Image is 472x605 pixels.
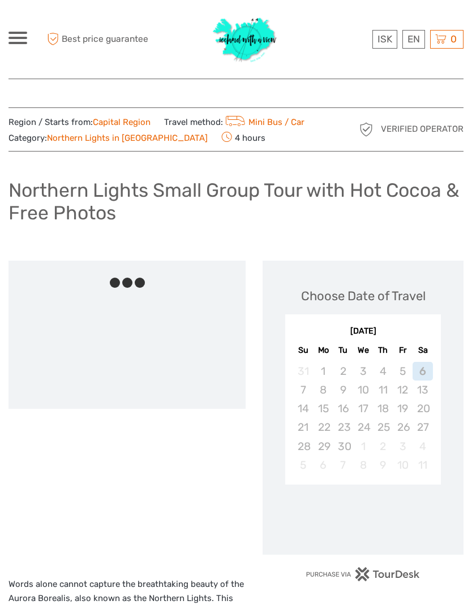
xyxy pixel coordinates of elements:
div: Not available Thursday, October 2nd, 2025 [373,437,393,456]
div: Not available Wednesday, October 8th, 2025 [353,456,373,474]
h1: Northern Lights Small Group Tour with Hot Cocoa & Free Photos [8,179,464,224]
div: Not available Tuesday, September 23rd, 2025 [333,418,353,437]
div: Loading... [359,514,367,521]
div: Not available Monday, October 6th, 2025 [314,456,333,474]
span: 0 [449,33,458,45]
div: Not available Thursday, September 18th, 2025 [373,399,393,418]
div: Not available Friday, September 26th, 2025 [393,418,413,437]
div: Not available Friday, October 3rd, 2025 [393,437,413,456]
img: 1077-ca632067-b948-436b-9c7a-efe9894e108b_logo_big.jpg [208,11,282,67]
a: Capital Region [93,117,151,127]
div: Th [373,343,393,358]
div: Not available Thursday, September 4th, 2025 [373,362,393,381]
div: Not available Monday, September 22nd, 2025 [314,418,333,437]
div: Su [293,343,313,358]
div: Not available Monday, September 1st, 2025 [314,362,333,381]
div: Not available Sunday, September 21st, 2025 [293,418,313,437]
div: Not available Thursday, September 11th, 2025 [373,381,393,399]
div: Not available Wednesday, September 17th, 2025 [353,399,373,418]
span: Region / Starts from: [8,116,151,128]
div: Not available Sunday, October 5th, 2025 [293,456,313,474]
div: Sa [413,343,432,358]
div: Not available Monday, September 15th, 2025 [314,399,333,418]
div: Not available Friday, September 12th, 2025 [393,381,413,399]
div: Not available Thursday, September 25th, 2025 [373,418,393,437]
div: Not available Friday, September 19th, 2025 [393,399,413,418]
div: Not available Wednesday, September 24th, 2025 [353,418,373,437]
div: Not available Friday, September 5th, 2025 [393,362,413,381]
img: PurchaseViaTourDesk.png [306,567,420,581]
div: Not available Sunday, August 31st, 2025 [293,362,313,381]
img: verified_operator_grey_128.png [357,120,375,139]
div: Not available Tuesday, October 7th, 2025 [333,456,353,474]
div: Not available Monday, September 29th, 2025 [314,437,333,456]
span: ISK [377,33,392,45]
div: Not available Wednesday, October 1st, 2025 [353,437,373,456]
div: Not available Saturday, September 27th, 2025 [413,418,432,437]
div: [DATE] [285,326,441,338]
a: Mini Bus / Car [223,117,304,127]
div: Choose Date of Travel [301,287,426,305]
div: Not available Saturday, October 11th, 2025 [413,456,432,474]
div: Not available Sunday, September 7th, 2025 [293,381,313,399]
a: Northern Lights in [GEOGRAPHIC_DATA] [47,133,208,143]
div: Not available Saturday, October 4th, 2025 [413,437,432,456]
span: Best price guarantee [44,30,148,49]
div: Not available Tuesday, September 2nd, 2025 [333,362,353,381]
div: Not available Friday, October 10th, 2025 [393,456,413,474]
div: EN [402,30,425,49]
div: Not available Sunday, September 14th, 2025 [293,399,313,418]
div: Fr [393,343,413,358]
div: We [353,343,373,358]
span: Category: [8,132,208,144]
div: Not available Thursday, October 9th, 2025 [373,456,393,474]
div: Not available Wednesday, September 10th, 2025 [353,381,373,399]
div: Mo [314,343,333,358]
div: Not available Saturday, September 6th, 2025 [413,362,432,381]
div: month 2025-09 [289,362,437,474]
div: Not available Monday, September 8th, 2025 [314,381,333,399]
div: Not available Saturday, September 13th, 2025 [413,381,432,399]
div: Not available Tuesday, September 9th, 2025 [333,381,353,399]
div: Not available Tuesday, September 16th, 2025 [333,399,353,418]
span: 4 hours [221,129,265,145]
div: Tu [333,343,353,358]
span: Travel method: [164,114,304,129]
div: Not available Wednesday, September 3rd, 2025 [353,362,373,381]
div: Not available Sunday, September 28th, 2025 [293,437,313,456]
span: Verified Operator [381,123,464,135]
div: Not available Saturday, September 20th, 2025 [413,399,432,418]
div: Not available Tuesday, September 30th, 2025 [333,437,353,456]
